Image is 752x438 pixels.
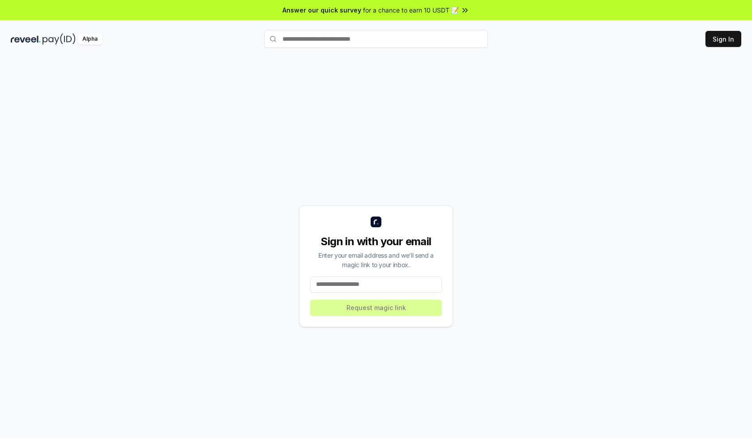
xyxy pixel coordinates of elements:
[310,234,442,249] div: Sign in with your email
[282,5,361,15] span: Answer our quick survey
[11,34,41,45] img: reveel_dark
[43,34,76,45] img: pay_id
[77,34,103,45] div: Alpha
[371,217,381,227] img: logo_small
[310,251,442,269] div: Enter your email address and we’ll send a magic link to your inbox.
[363,5,459,15] span: for a chance to earn 10 USDT 📝
[705,31,741,47] button: Sign In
